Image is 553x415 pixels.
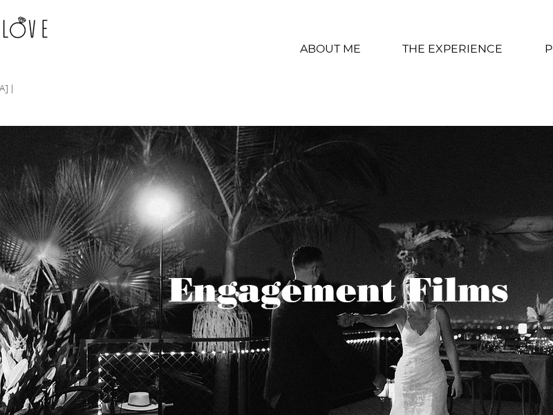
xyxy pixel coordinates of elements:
a: THE EXPERIENCE [382,32,523,66]
p: THE EXPERIENCE [395,32,509,66]
p: ABOUT ME [293,32,368,66]
span: Engagement Films [169,269,509,310]
a: ABOUT ME [279,32,382,66]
